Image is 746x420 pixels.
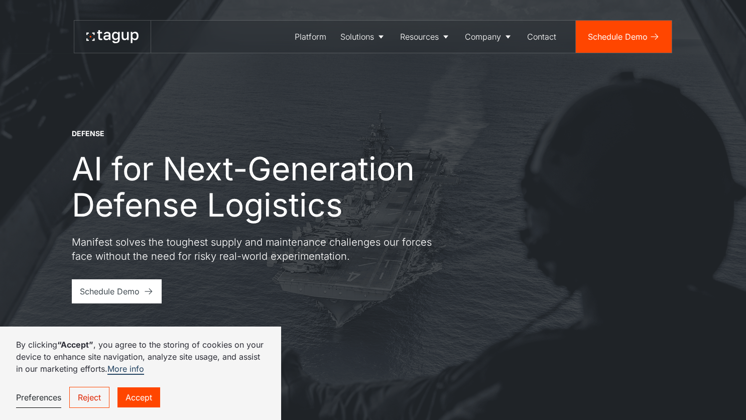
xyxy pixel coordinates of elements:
a: Company [458,21,520,53]
a: Schedule Demo [576,21,672,53]
div: Schedule Demo [80,285,140,297]
div: Platform [295,31,326,43]
div: Schedule Demo [588,31,648,43]
h1: AI for Next-Generation Defense Logistics [72,151,493,223]
a: Resources [393,21,458,53]
a: Preferences [16,387,61,408]
p: By clicking , you agree to the storing of cookies on your device to enhance site navigation, anal... [16,339,265,375]
a: Reject [69,387,109,408]
a: Accept [117,387,160,407]
div: Contact [527,31,556,43]
a: Platform [288,21,333,53]
a: More info [107,364,144,375]
strong: “Accept” [57,340,93,350]
a: Contact [520,21,563,53]
div: DEFENSE [72,129,104,139]
div: Company [465,31,501,43]
a: Schedule Demo [72,279,162,303]
a: Solutions [333,21,393,53]
p: Manifest solves the toughest supply and maintenance challenges our forces face without the need f... [72,235,433,263]
div: Solutions [340,31,374,43]
div: Resources [400,31,439,43]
